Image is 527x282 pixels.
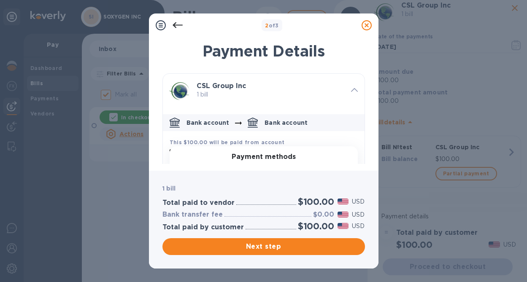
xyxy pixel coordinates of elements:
p: 1 bill [197,90,344,99]
span: Next step [169,242,358,252]
p: USD [352,197,365,206]
p: Bank account [265,118,308,127]
img: USD [338,212,349,218]
b: of 3 [265,22,279,29]
h3: $0.00 [313,211,334,219]
b: 1 bill [162,185,176,192]
p: USD [352,210,365,219]
img: USD [338,223,349,229]
span: 2 [265,22,268,29]
img: USD [338,199,349,204]
p: Bank account [186,118,230,127]
h3: Bank transfer fee [162,211,223,219]
h3: Payment methods [232,153,296,161]
div: CSL Group Inc 1 bill [163,74,365,107]
b: This $100.00 will be paid from account [170,139,285,145]
div: default-method [163,111,365,211]
button: Next step [162,238,365,255]
h3: Total paid to vendor [162,199,235,207]
p: USD [352,222,365,231]
h2: $100.00 [298,196,334,207]
h2: $100.00 [298,221,334,231]
b: CSL Group Inc [197,82,246,90]
h1: Payment Details [162,42,365,60]
h3: Total paid by customer [162,223,244,231]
